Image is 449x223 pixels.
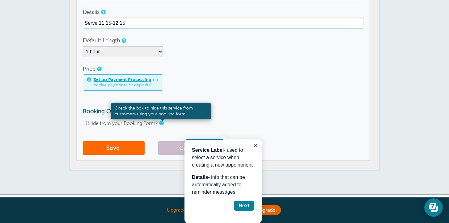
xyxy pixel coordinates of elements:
iframe: Resource center [424,198,443,217]
iframe: tooltip [184,139,262,223]
label: Price [83,66,95,72]
div: Upgrade [DATE] to get a free month! [70,204,379,217]
a: Set up Payment Processing [94,77,151,82]
div: Check the box to hide this service from customers using your booking form. [111,103,211,119]
label: Hide from your Booking Form? [88,121,158,126]
button: Save [83,141,145,155]
h3: Booking Options [83,108,363,115]
a: The service details will be added to your customer's reminder message if you add the Service tag ... [101,10,105,14]
label: Default Length [83,38,120,43]
button: Cancel [158,141,220,155]
label: Details [83,9,100,15]
a: An optional default setting for how long an appointment for this service takes. This can be overr... [122,39,125,43]
a: Upgrade [251,205,281,215]
span: to receive payments or deposits! [94,77,159,88]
